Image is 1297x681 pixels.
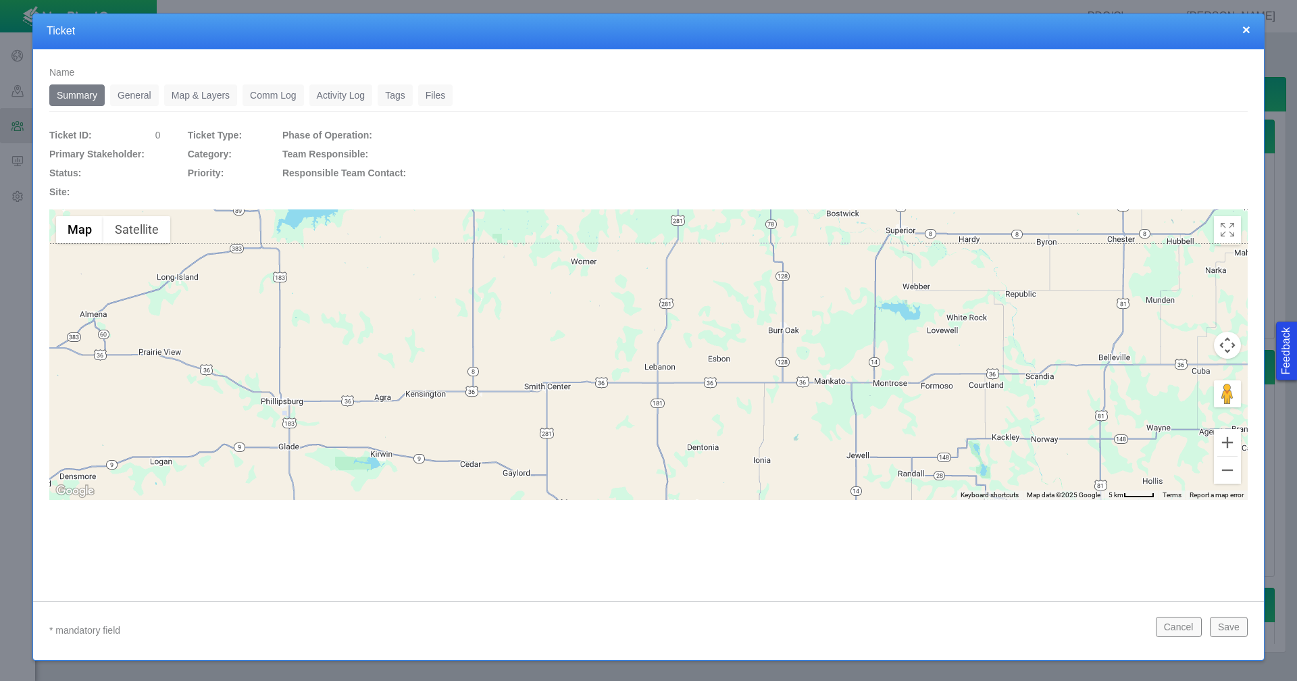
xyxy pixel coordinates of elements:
span: Map data ©2025 Google [1027,491,1100,499]
button: close [1242,22,1250,36]
button: Save [1210,617,1248,637]
span: Name [49,67,74,78]
a: Summary [49,84,105,106]
a: Terms (opens in new tab) [1163,491,1181,499]
span: Responsible Team Contact: [282,168,406,178]
span: Priority: [188,168,224,178]
a: Report a map error [1190,491,1244,499]
a: Comm Log [243,84,303,106]
button: Zoom in [1214,429,1241,456]
button: Drag Pegman onto the map to open Street View [1214,380,1241,407]
button: Zoom out [1214,457,1241,484]
h4: Ticket [47,24,1250,39]
button: Map Scale: 5 km per 42 pixels [1104,490,1159,500]
p: * mandatory field [49,622,1145,639]
a: Activity Log [309,84,373,106]
span: Status: [49,168,81,178]
button: Map camera controls [1214,332,1241,359]
button: Show street map [56,216,103,243]
a: Tags [378,84,413,106]
span: Primary Stakeholder: [49,149,145,159]
button: Show satellite imagery [103,216,170,243]
button: Keyboard shortcuts [961,490,1019,500]
span: Ticket ID: [49,130,92,141]
a: Open this area in Google Maps (opens a new window) [53,482,97,500]
a: General [110,84,159,106]
span: 5 km [1109,491,1123,499]
a: Files [418,84,453,106]
img: Google [53,482,97,500]
button: Cancel [1156,617,1202,637]
button: Toggle Fullscreen in browser window [1214,216,1241,243]
a: Map & Layers [164,84,237,106]
span: Phase of Operation: [282,130,372,141]
span: Site: [49,186,70,197]
span: Team Responsible: [282,149,368,159]
span: 0 [155,130,161,141]
span: Ticket Type: [188,130,242,141]
span: Category: [188,149,232,159]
